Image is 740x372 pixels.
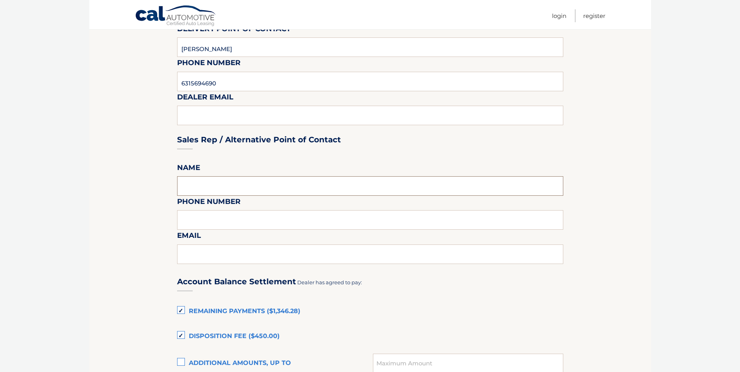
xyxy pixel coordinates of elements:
[135,5,217,28] a: Cal Automotive
[583,9,605,22] a: Register
[177,304,563,319] label: Remaining Payments ($1,346.28)
[177,23,291,37] label: Delivery Point of Contact
[297,279,362,285] span: Dealer has agreed to pay:
[177,91,233,106] label: Dealer Email
[177,277,296,287] h3: Account Balance Settlement
[177,196,241,210] label: Phone Number
[177,57,241,71] label: Phone Number
[177,329,563,344] label: Disposition Fee ($450.00)
[177,356,373,371] label: Additional amounts, up to
[177,135,341,145] h3: Sales Rep / Alternative Point of Contact
[177,162,200,176] label: Name
[552,9,566,22] a: Login
[177,230,201,244] label: Email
